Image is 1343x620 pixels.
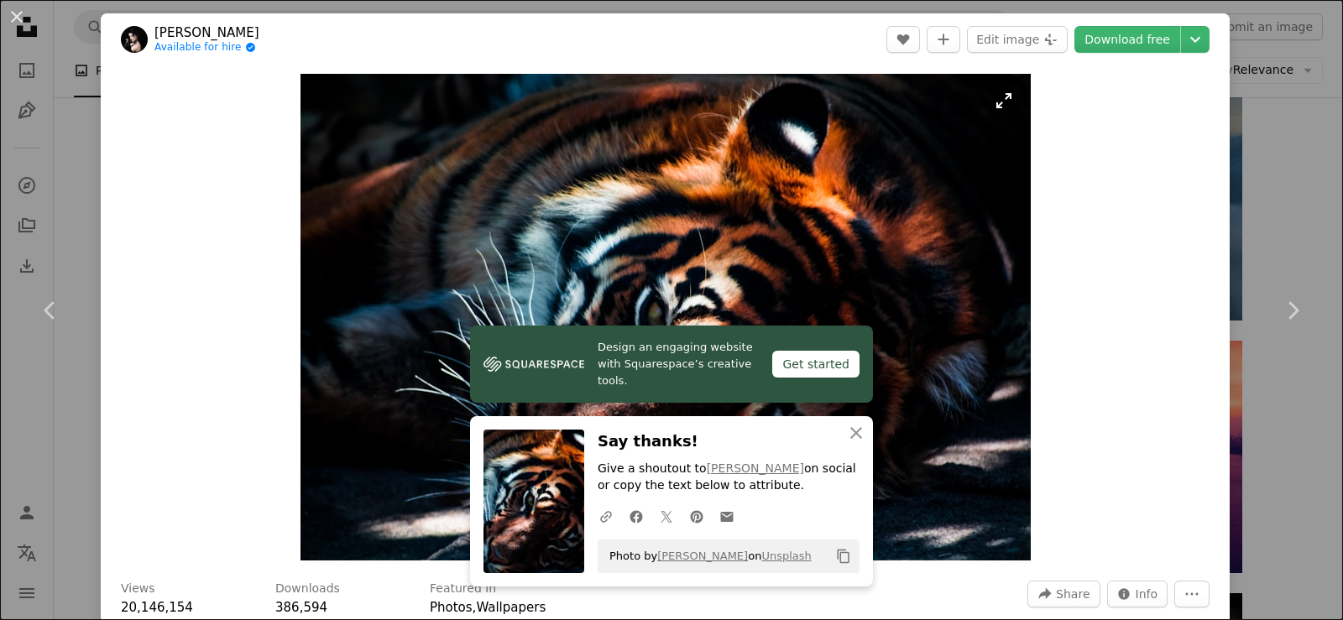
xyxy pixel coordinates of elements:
button: Zoom in on this image [300,74,1031,560]
button: Choose download size [1181,26,1210,53]
span: Design an engaging website with Squarespace’s creative tools. [598,339,759,389]
p: Give a shoutout to on social or copy the text below to attribute. [598,461,860,494]
h3: Say thanks! [598,430,860,454]
a: Wallpapers [476,600,546,615]
span: , [473,600,477,615]
h3: Views [121,581,155,597]
a: Share on Twitter [651,499,682,533]
span: 386,594 [275,600,327,615]
span: Photo by on [601,543,812,570]
a: Share on Facebook [621,499,651,533]
a: Photos [430,600,473,615]
div: Get started [772,351,860,378]
a: [PERSON_NAME] [707,461,804,475]
span: Share [1056,581,1090,607]
a: Share on Pinterest [682,499,712,533]
h3: Featured in [430,581,496,597]
a: [PERSON_NAME] [154,24,259,41]
a: Unsplash [761,550,811,562]
a: Available for hire [154,41,259,55]
a: Share over email [712,499,742,533]
img: Go to Edewaa Foster's profile [121,26,148,53]
button: Share this image [1027,581,1100,607]
a: Design an engaging website with Squarespace’s creative tools.Get started [470,326,873,403]
button: Stats about this image [1107,581,1168,607]
a: Next [1242,230,1343,391]
a: [PERSON_NAME] [657,550,748,562]
img: photograph of sleeping tiger [300,74,1031,560]
span: Info [1136,581,1158,607]
h3: Downloads [275,581,340,597]
button: Edit image [967,26,1068,53]
button: Like [886,26,920,53]
span: 20,146,154 [121,600,193,615]
img: file-1606177908946-d1eed1cbe4f5image [483,352,584,377]
a: Download free [1074,26,1180,53]
button: More Actions [1174,581,1210,607]
button: Copy to clipboard [829,542,858,571]
button: Add to Collection [927,26,960,53]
